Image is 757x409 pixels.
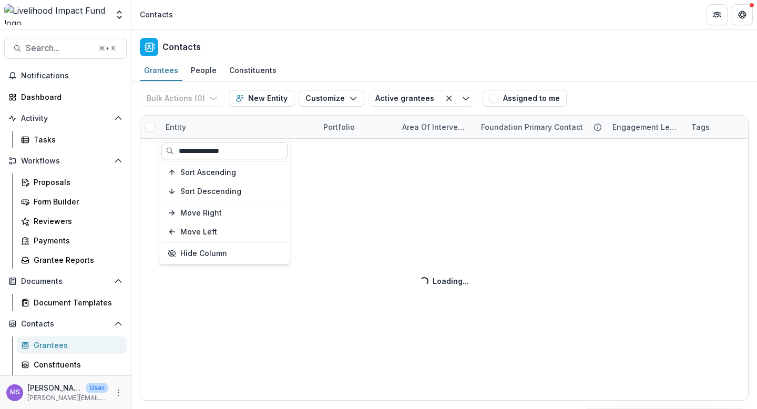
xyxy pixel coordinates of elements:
a: People [187,60,221,81]
button: Hide Column [161,245,288,262]
div: Monica Swai [10,389,20,396]
img: Livelihood Impact Fund logo [4,4,108,25]
a: Tasks [17,131,127,148]
a: Grantee Reports [17,251,127,269]
div: Form Builder [34,196,118,207]
span: Notifications [21,71,122,80]
a: Grantees [17,336,127,354]
button: Partners [707,4,728,25]
a: Proposals [17,173,127,191]
button: Sort Ascending [161,164,288,181]
a: Reviewers [17,212,127,230]
button: Open Contacts [4,315,127,332]
div: ⌘ + K [97,43,118,54]
div: Contacts [140,9,173,20]
div: Reviewers [34,216,118,227]
button: Open Documents [4,273,127,290]
div: Payments [34,235,118,246]
button: Search... [4,38,127,59]
a: Grantees [140,60,182,81]
span: Contacts [21,320,110,329]
div: Constituents [225,63,281,78]
button: Move Right [161,204,288,221]
span: Activity [21,114,110,123]
a: Dashboard [4,88,127,106]
h2: Contacts [162,42,201,52]
span: Search... [26,43,93,53]
nav: breadcrumb [136,7,177,22]
span: Documents [21,277,110,286]
div: Constituents [34,359,118,370]
button: Open Workflows [4,152,127,169]
span: Sort Ascending [180,168,236,177]
button: Open Activity [4,110,127,127]
a: Constituents [225,60,281,81]
div: Tasks [34,134,118,145]
div: Proposals [34,177,118,188]
button: Notifications [4,67,127,84]
button: Open entity switcher [112,4,127,25]
a: Payments [17,232,127,249]
div: Dashboard [21,91,118,103]
p: User [86,383,108,393]
div: People [187,63,221,78]
p: [PERSON_NAME][EMAIL_ADDRESS][DOMAIN_NAME] [27,393,108,403]
a: Constituents [17,356,127,373]
a: Form Builder [17,193,127,210]
span: Sort Descending [180,187,241,196]
span: Workflows [21,157,110,166]
div: Document Templates [34,297,118,308]
div: Grantee Reports [34,254,118,265]
button: More [112,386,125,399]
button: Sort Descending [161,183,288,200]
button: Move Left [161,223,288,240]
button: Get Help [732,4,753,25]
a: Document Templates [17,294,127,311]
div: Grantees [140,63,182,78]
div: Grantees [34,340,118,351]
p: [PERSON_NAME] [27,382,82,393]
